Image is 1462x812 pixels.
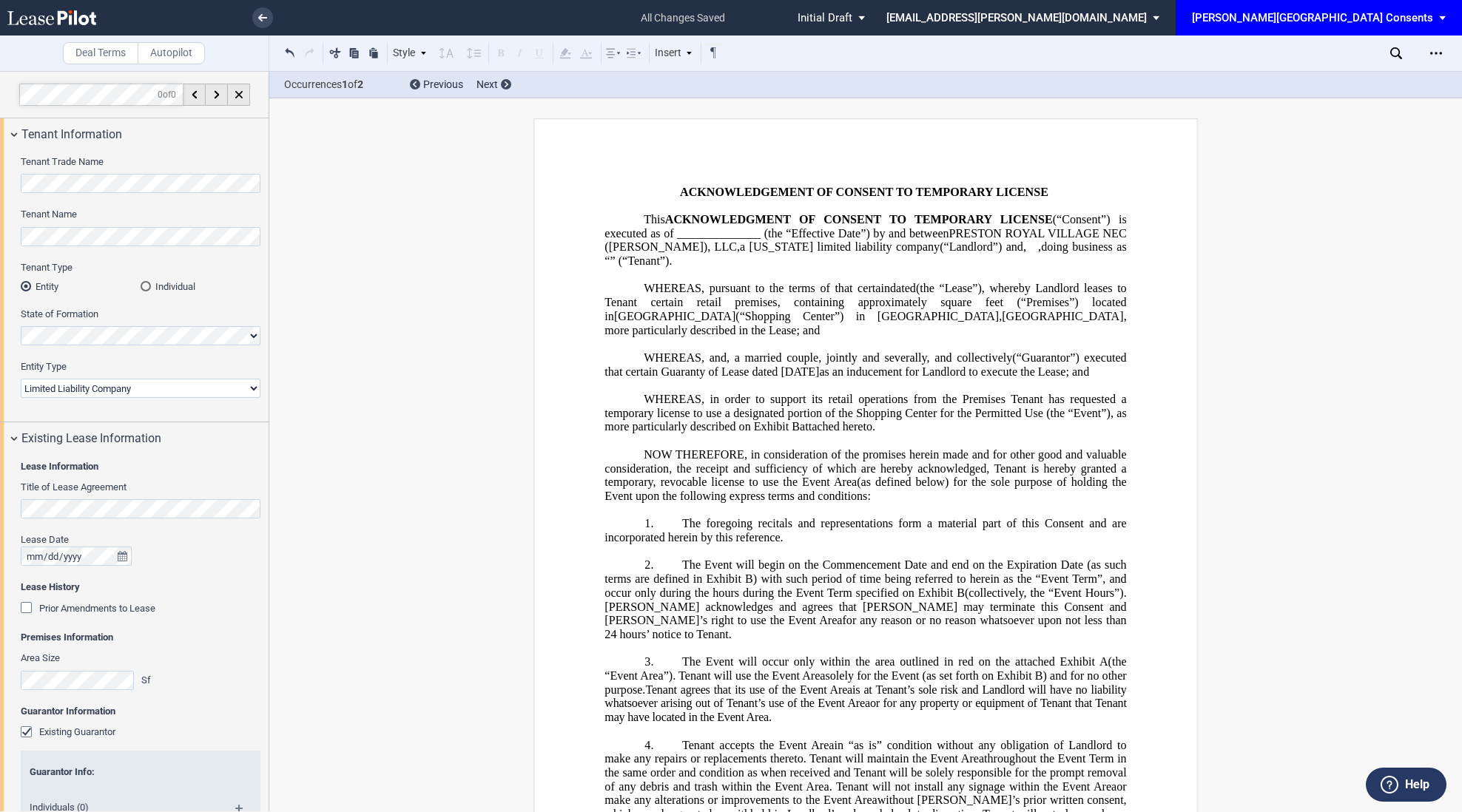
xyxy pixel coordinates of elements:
span: , whereby Landlord leases to Tenant certain retail premises, containing approximately [604,282,1129,308]
span: NOW THEREFORE, in consideration of the promises herein made and for other good and valuable consi... [604,448,1129,489]
span: attached hereto. [800,420,875,433]
span: ) and for no other purpose. [604,669,1129,696]
a: B [745,572,753,586]
div: Previous [410,78,463,92]
div: Insert [653,44,695,63]
md-checkbox: Existing Guarantor [21,725,115,740]
span: Tenant agrees that its use of the Event Area [645,683,852,696]
span: Tenant accepts the Event Area [682,738,835,751]
span: Tenant Name [21,209,77,220]
span: and , a married couple [710,351,818,365]
button: true [113,547,132,566]
button: Cut [326,44,344,61]
span: , [737,240,740,254]
span: or for any property or equipment of Tenant that Tenant may have located in the Event Area [604,697,1129,723]
span: (“Consent”) is executed as of ______________ (the “Effective Date”) by and between [604,213,1129,240]
span: ACKNOWLEDGEMENT OF CONSENT TO TEMPORARY LICENSE [680,185,1048,198]
span: throughout the Event Term in the same order and condition as when received and Tenant will be sol... [604,752,1129,793]
b: Lease History [21,581,80,592]
span: Lease Date [21,534,69,545]
div: Sf [141,674,153,687]
span: 1. [644,517,653,530]
div: Next [476,78,511,92]
span: Previous [423,78,463,90]
span: (“Shopping Center”) in [735,310,865,323]
span: ) with such period of time being referred to herein as the “Event Term”, and occur only during th... [604,572,1129,599]
span: Tenant Trade Name [21,156,104,167]
md-checkbox: Prior Amendments to Lease [21,601,155,616]
span: , [999,310,1002,323]
span: [GEOGRAPHIC_DATA] [614,310,735,323]
span: 0 [158,89,163,99]
span: Entity Type [21,361,67,372]
div: Style [391,44,429,63]
span: Guarantor Info [30,766,92,777]
span: 4. [644,738,653,751]
button: Copy [346,44,363,61]
span: (collectively, the “Event Hours”). [PERSON_NAME] acknowledges and agrees that [PERSON_NAME] may t... [604,586,1129,627]
span: ACKNOWLEDGMENT OF CONSENT TO TEMPORARY LICENSE [665,213,1053,226]
span: ”) [664,669,673,683]
span: PRESTON ROYAL VILLAGE NEC ([PERSON_NAME]), LLC [604,226,1129,253]
span: 2. [644,558,653,572]
span: limited liability company [817,240,940,254]
span: Existing Lease Information [21,430,161,447]
a: A [1099,655,1108,669]
span: WHEREAS, pursuant to the terms of that certain [644,282,890,295]
span: Title of Lease Agreement [21,481,127,493]
a: B [957,586,965,600]
b: 2 [357,78,363,90]
span: , more particularly described in the Lease; and [604,310,1129,336]
md-radio-button: Entity [21,280,141,293]
span: The Event will occur only within the area outlined in red on the attached Exhibit [682,655,1095,669]
span: This [644,213,665,226]
span: Next [476,78,498,90]
span: [GEOGRAPHIC_DATA] [877,310,999,323]
b: Guarantor Information [21,706,115,717]
span: (“Landlord”) and [940,240,1023,254]
span: WHEREAS, [644,351,704,365]
span: dated [890,282,916,295]
span: . Tenant will use the Event Area [673,669,825,683]
span: a [740,240,745,254]
button: Help [1366,768,1446,802]
span: State of Formation [21,308,98,319]
span: The Event will begin on the Commencement Date and end on the Expiration Date (as such terms are d... [604,558,1129,585]
span: Tenant Information [21,126,122,143]
md-radio-button: Individual [141,280,260,293]
span: [US_STATE] [749,240,813,254]
button: Paste [365,44,383,61]
span: 3. [644,655,653,669]
span: . [769,711,772,724]
span: Prior Amendments to Lease [39,603,155,614]
span: for any reason or no reason whatsoever upon not less than 24 [604,614,1129,640]
span: is at Tenant’s sole risk and Landlord will have no liability whatsoever arising out of Tenant’s u... [604,683,1129,709]
a: B [1035,669,1043,683]
span: all changes saved [633,2,732,34]
b: Lease Information [21,461,98,472]
span: Existing Guarantor [39,726,115,737]
span: (“Guarantor”) executed that certain Guaranty of Lease dated [DATE] [604,351,1129,378]
span: Area Size [21,652,60,663]
span: solely for the Event (as set forth on Exhibit [826,669,1032,683]
span: [GEOGRAPHIC_DATA] [1002,310,1123,323]
span: Tenant Type [21,262,73,273]
button: Undo [281,44,299,61]
span: Initial Draft [798,11,852,24]
span: Occurrences of [284,77,399,92]
span: WHEREAS, in order to support its retail operations from the Premises Tenant has requested a tempo... [604,393,1129,433]
span: in “as is” condition without any obligation of Landlord to make any repairs or replacements there... [604,738,1129,765]
span: : [30,766,95,777]
span: 0 [171,89,176,99]
a: B [792,420,800,433]
span: “Tenant”). [622,254,672,268]
span: (the “Event Area [604,655,1129,682]
span: doing business as “ [604,240,1129,267]
label: Help [1405,775,1429,794]
b: Premises Information [21,632,113,643]
span: ” ( [610,254,622,268]
span: of [158,89,176,99]
b: 1 [342,78,348,90]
